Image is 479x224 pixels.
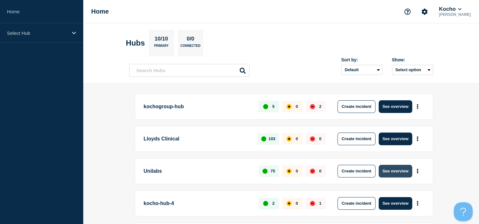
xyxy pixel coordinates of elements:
button: See overview [379,100,412,113]
p: kochogroup-hub [144,100,252,113]
div: affected [287,104,292,109]
button: Select option [392,65,433,75]
h2: Hubs [126,39,145,47]
button: See overview [379,133,412,145]
h1: Home [91,8,109,15]
div: affected [287,169,292,174]
p: [PERSON_NAME] [438,12,472,17]
p: 5 [272,104,274,109]
button: More actions [413,165,422,177]
p: 0/0 [184,36,197,44]
p: Lloyds Clinical [144,133,250,145]
p: Primary [154,44,169,51]
p: 0 [319,169,321,173]
div: down [310,136,315,141]
p: 10/10 [152,36,171,44]
button: Kocho [438,6,463,12]
p: 1 [319,201,321,206]
div: affected [287,136,292,141]
p: 2 [272,201,274,206]
p: 0 [319,136,321,141]
div: affected [287,201,292,206]
p: kocho-hub-4 [144,197,252,210]
div: down [310,201,315,206]
div: down [310,169,315,174]
div: up [262,169,268,174]
div: Sort by: [341,57,382,62]
p: 0 [296,169,298,173]
div: up [263,104,268,109]
div: down [310,104,315,109]
p: Connected [180,44,200,51]
select: Sort by [341,65,382,75]
button: More actions [413,133,422,145]
p: 0 [296,136,298,141]
button: More actions [413,197,422,209]
p: 103 [268,136,275,141]
p: 0 [296,104,298,109]
button: Create incident [337,197,375,210]
div: Show: [392,57,433,62]
button: See overview [379,197,412,210]
p: Unilabs [144,165,252,177]
p: Select Hub [7,30,68,36]
button: More actions [413,101,422,112]
div: up [263,201,268,206]
button: Account settings [418,5,431,18]
button: Create incident [337,165,375,177]
button: Create incident [337,133,375,145]
button: See overview [379,165,412,177]
iframe: Help Scout Beacon - Open [454,202,473,221]
p: 2 [319,104,321,109]
button: Support [401,5,414,18]
p: 0 [296,201,298,206]
input: Search Hubs [129,64,249,77]
p: 75 [270,169,275,173]
div: up [261,136,266,141]
button: Create incident [337,100,375,113]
